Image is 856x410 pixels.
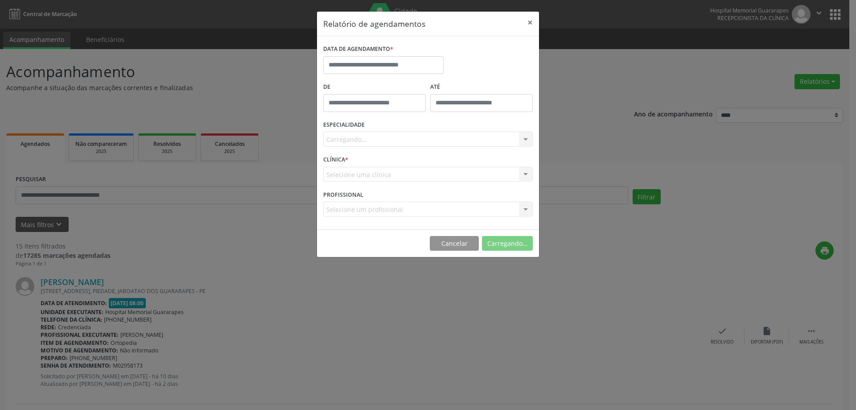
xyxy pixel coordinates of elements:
[482,236,533,251] button: Carregando...
[521,12,539,33] button: Close
[323,42,393,56] label: DATA DE AGENDAMENTO
[323,153,348,167] label: CLÍNICA
[323,188,363,202] label: PROFISSIONAL
[323,80,426,94] label: De
[430,80,533,94] label: ATÉ
[323,18,425,29] h5: Relatório de agendamentos
[323,118,365,132] label: ESPECIALIDADE
[430,236,479,251] button: Cancelar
